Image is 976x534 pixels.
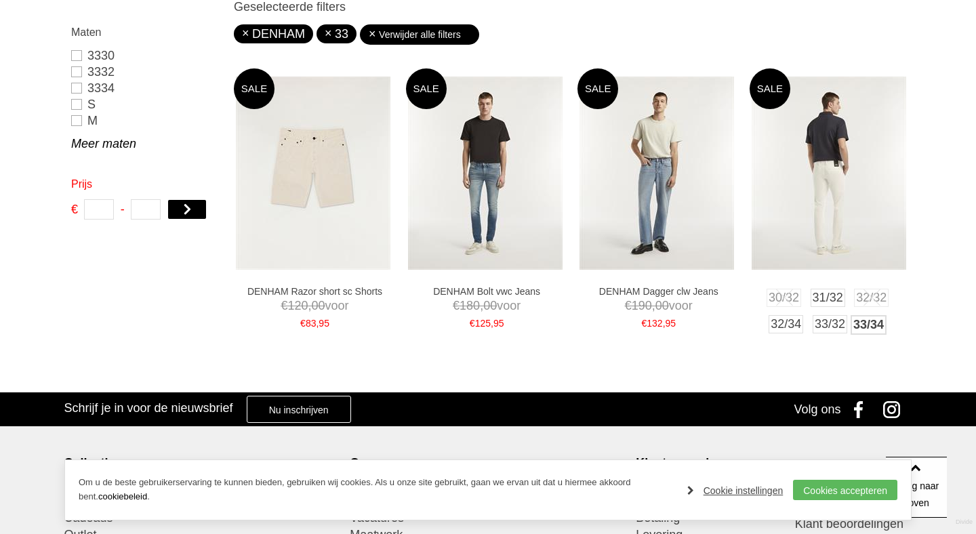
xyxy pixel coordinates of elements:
[632,299,652,312] span: 190
[795,516,935,531] h3: Klant beoordelingen
[71,176,217,192] h2: Prijs
[480,299,483,312] span: ,
[625,299,632,312] span: €
[241,285,390,297] a: DENHAM Razor short sc Shorts
[319,318,329,329] span: 95
[71,199,77,220] span: €
[412,285,561,297] a: DENHAM Bolt vwc Jeans
[316,318,319,329] span: ,
[956,514,973,531] a: Divide
[811,289,845,307] a: 31/32
[851,315,887,335] a: 33/34
[312,299,325,312] span: 00
[584,285,733,297] a: DENHAM Dagger clw Jeans
[71,112,217,129] a: M
[584,297,733,314] span: voor
[242,27,305,41] a: DENHAM
[845,392,878,426] a: Facebook
[79,476,674,504] p: Om u de beste gebruikerservaring te kunnen bieden, gebruiken wij cookies. Als u onze site gebruik...
[475,318,491,329] span: 125
[752,77,906,270] img: DENHAM Razor chino sc Broeken en Pantalons
[306,318,317,329] span: 83
[470,318,475,329] span: €
[491,318,493,329] span: ,
[655,299,669,312] span: 00
[281,299,287,312] span: €
[666,318,676,329] span: 95
[460,299,480,312] span: 180
[886,457,947,518] a: Terug naar boven
[408,77,563,270] img: DENHAM Bolt vwc Jeans
[71,64,217,80] a: 3332
[64,455,340,470] div: Collectie
[71,47,217,64] a: 3330
[350,455,626,470] div: Over ons
[287,299,308,312] span: 120
[641,318,647,329] span: €
[579,77,734,270] img: DENHAM Dagger clw Jeans
[652,299,655,312] span: ,
[71,96,217,112] a: S
[793,480,897,500] a: Cookies accepteren
[813,315,847,333] a: 33/32
[483,299,497,312] span: 00
[769,315,803,333] a: 32/34
[687,480,784,501] a: Cookie instellingen
[71,80,217,96] a: 3334
[300,318,306,329] span: €
[453,299,460,312] span: €
[241,297,390,314] span: voor
[236,77,390,270] img: DENHAM Razor short sc Shorts
[247,396,351,423] a: Nu inschrijven
[663,318,666,329] span: ,
[308,299,312,312] span: ,
[71,24,217,41] h2: Maten
[98,491,147,501] a: cookiebeleid
[71,136,217,152] a: Meer maten
[412,297,561,314] span: voor
[121,199,125,220] span: -
[368,24,471,45] a: Verwijder alle filters
[325,27,348,41] a: 33
[636,455,912,470] div: Klantenservice
[647,318,662,329] span: 132
[878,392,912,426] a: Instagram
[493,318,504,329] span: 95
[794,392,841,426] div: Volg ons
[64,400,232,415] h3: Schrijf je in voor de nieuwsbrief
